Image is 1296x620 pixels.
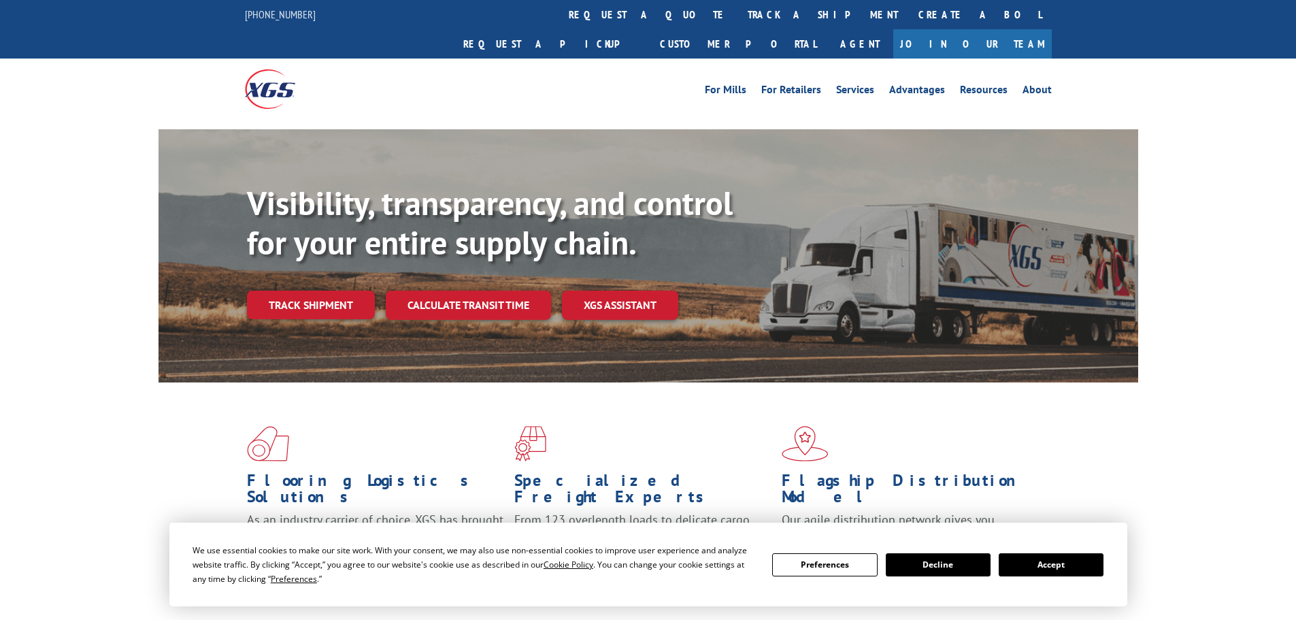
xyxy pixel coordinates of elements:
[245,7,316,21] a: [PHONE_NUMBER]
[886,553,991,576] button: Decline
[1023,84,1052,99] a: About
[782,426,829,461] img: xgs-icon-flagship-distribution-model-red
[893,29,1052,59] a: Join Our Team
[247,291,375,319] a: Track shipment
[386,291,551,320] a: Calculate transit time
[453,29,650,59] a: Request a pickup
[889,84,945,99] a: Advantages
[514,472,771,512] h1: Specialized Freight Experts
[827,29,893,59] a: Agent
[247,182,733,263] b: Visibility, transparency, and control for your entire supply chain.
[514,512,771,572] p: From 123 overlength loads to delicate cargo, our experienced staff knows the best way to move you...
[544,559,593,570] span: Cookie Policy
[782,472,1039,512] h1: Flagship Distribution Model
[999,553,1103,576] button: Accept
[193,543,756,586] div: We use essential cookies to make our site work. With your consent, we may also use non-essential ...
[761,84,821,99] a: For Retailers
[650,29,827,59] a: Customer Portal
[772,553,877,576] button: Preferences
[562,291,678,320] a: XGS ASSISTANT
[705,84,746,99] a: For Mills
[271,573,317,585] span: Preferences
[169,523,1127,606] div: Cookie Consent Prompt
[247,472,504,512] h1: Flooring Logistics Solutions
[514,426,546,461] img: xgs-icon-focused-on-flooring-red
[247,512,503,560] span: As an industry carrier of choice, XGS has brought innovation and dedication to flooring logistics...
[960,84,1008,99] a: Resources
[247,426,289,461] img: xgs-icon-total-supply-chain-intelligence-red
[782,512,1032,544] span: Our agile distribution network gives you nationwide inventory management on demand.
[836,84,874,99] a: Services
